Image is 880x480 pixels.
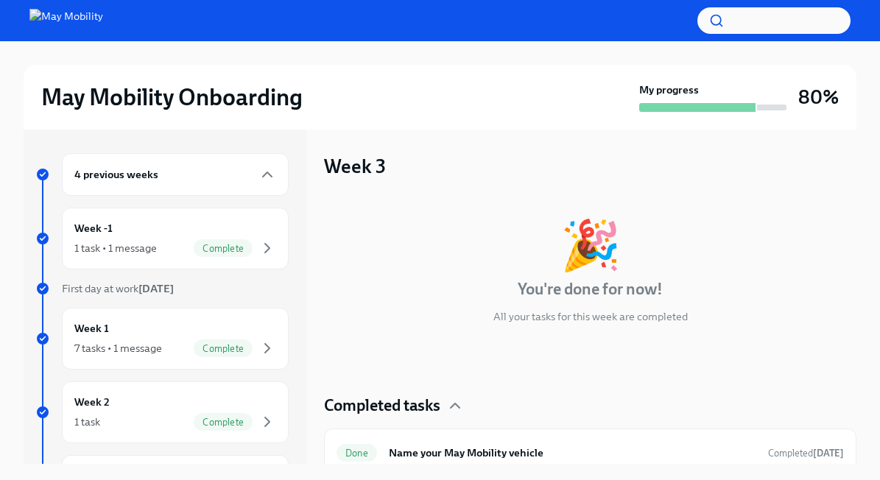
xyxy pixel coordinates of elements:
div: Completed tasks [324,395,856,417]
span: Complete [194,343,253,354]
a: Week -11 task • 1 messageComplete [35,208,289,269]
a: First day at work[DATE] [35,281,289,296]
h3: Week 3 [324,153,386,180]
h6: Name your May Mobility vehicle [389,445,756,461]
h6: Week 2 [74,394,110,410]
div: 1 task [74,414,100,429]
div: 4 previous weeks [62,153,289,196]
div: 1 task • 1 message [74,241,157,255]
h2: May Mobility Onboarding [41,82,303,112]
span: First day at work [62,282,174,295]
a: Week 17 tasks • 1 messageComplete [35,308,289,370]
h4: You're done for now! [518,278,663,300]
h3: 80% [798,84,839,110]
img: May Mobility [29,9,103,32]
span: Complete [194,243,253,254]
h6: 4 previous weeks [74,166,158,183]
p: All your tasks for this week are completed [493,309,688,324]
div: 🎉 [560,221,621,269]
h6: Week 1 [74,320,109,336]
span: Complete [194,417,253,428]
span: Done [337,448,377,459]
strong: My progress [639,82,699,97]
a: Week 21 taskComplete [35,381,289,443]
span: Completed [768,448,844,459]
span: September 5th, 2025 11:19 [768,446,844,460]
a: DoneName your May Mobility vehicleCompleted[DATE] [337,441,844,465]
h4: Completed tasks [324,395,440,417]
div: 7 tasks • 1 message [74,341,162,356]
strong: [DATE] [138,282,174,295]
strong: [DATE] [813,448,844,459]
h6: Week -1 [74,220,113,236]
